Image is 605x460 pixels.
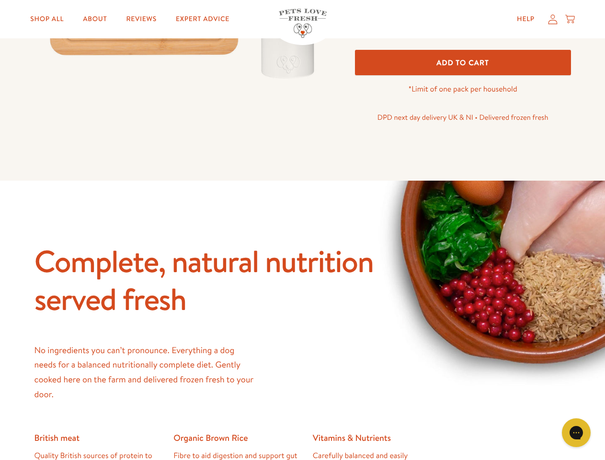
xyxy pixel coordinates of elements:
a: Expert Advice [168,10,237,29]
h2: Complete, natural nutrition served fresh [34,242,392,318]
p: *Limit of one pack per household [355,83,571,96]
a: About [75,10,114,29]
dt: British meat [34,432,159,443]
button: Add To Cart [355,50,571,75]
p: No ingredients you can’t pronounce. Everything a dog needs for a balanced nutritionally complete ... [34,343,258,402]
img: Pets Love Fresh [279,9,327,38]
dt: Organic Brown Rice [173,432,297,443]
a: Help [509,10,542,29]
span: Add To Cart [436,57,489,68]
dt: Vitamins & Nutrients [313,432,437,443]
a: Reviews [118,10,164,29]
p: DPD next day delivery UK & NI • Delivered frozen fresh [355,111,571,124]
iframe: Gorgias live chat messenger [557,415,595,450]
a: Shop All [23,10,71,29]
